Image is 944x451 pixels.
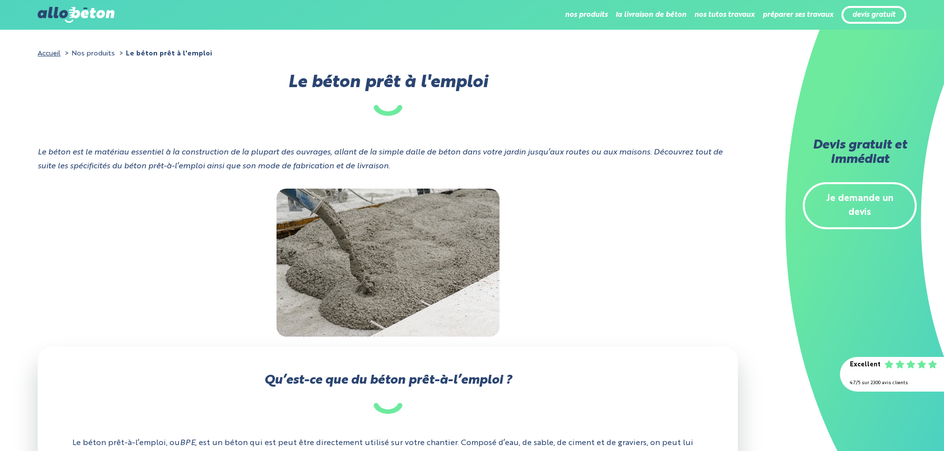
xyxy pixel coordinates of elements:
[38,76,738,116] h1: Le béton prêt à l'emploi
[850,358,881,372] div: Excellent
[38,50,60,57] a: Accueil
[850,376,934,391] div: 4.7/5 sur 2300 avis clients
[72,374,703,414] h2: Qu’est-ce que du béton prêt-à-l’emploi ?
[117,47,212,61] li: Le béton prêt à l'emploi
[62,47,115,61] li: Nos produits
[694,3,755,27] li: nos tutos travaux
[565,3,608,27] li: nos produits
[803,182,917,230] a: Je demande un devis
[38,149,722,171] i: Le béton est le matériau essentiel à la construction de la plupart des ouvrages, allant de la sim...
[615,3,686,27] li: la livraison de béton
[277,189,500,337] img: béton prêt à l’emploi
[38,7,114,23] img: allobéton
[180,439,195,447] i: BPE
[803,139,917,167] h2: Devis gratuit et immédiat
[852,11,895,19] a: devis gratuit
[763,3,833,27] li: préparer ses travaux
